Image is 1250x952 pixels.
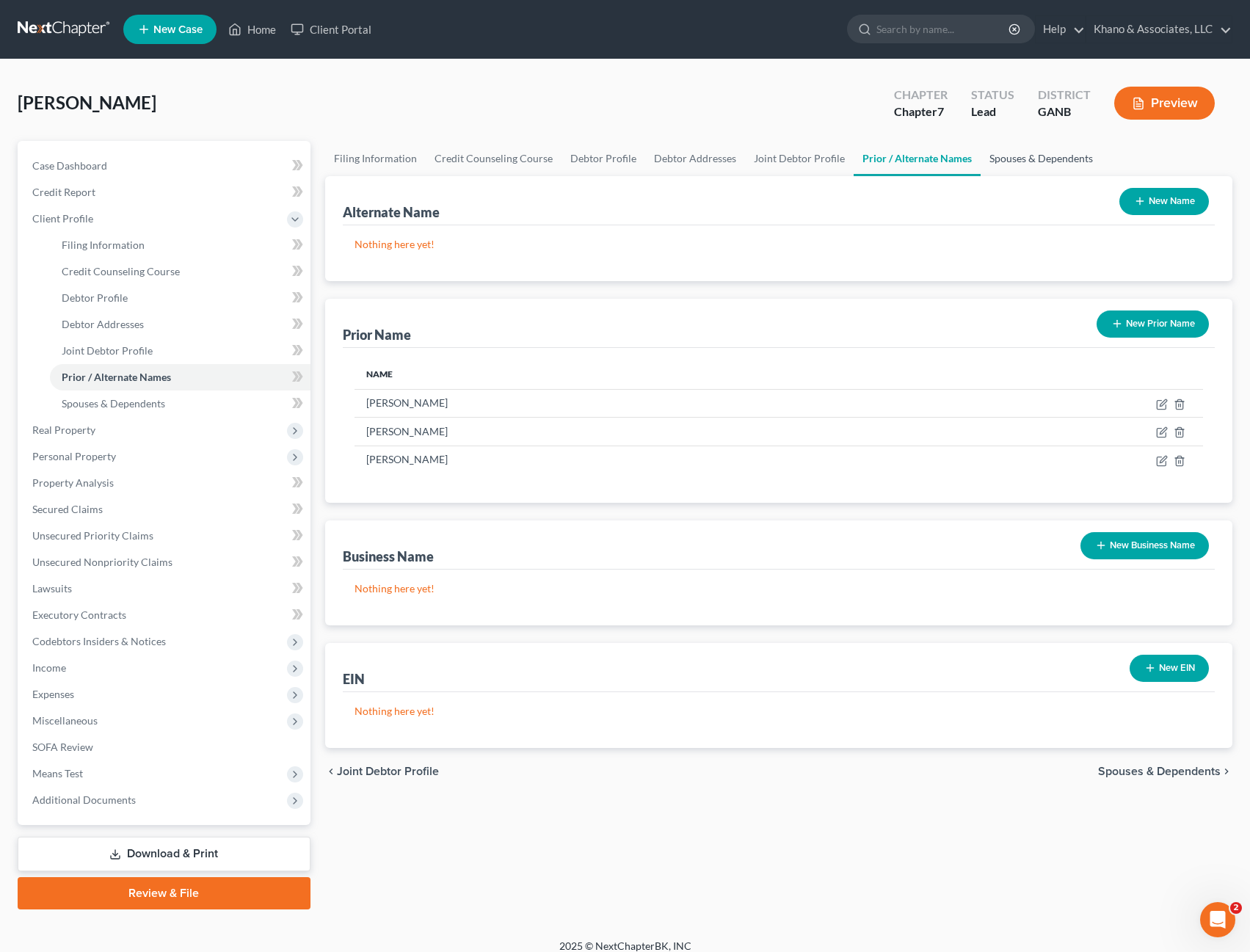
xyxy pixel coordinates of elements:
span: Credit Report [32,186,95,198]
div: Alternate Name [343,203,440,221]
a: Secured Claims [21,496,310,523]
p: Nothing here yet! [355,581,1203,596]
td: [PERSON_NAME] [355,418,898,446]
button: New Business Name [1080,532,1209,559]
button: Spouses & Dependents chevron_right [1098,766,1232,777]
a: Spouses & Dependents [50,390,310,417]
span: Credit Counseling Course [62,265,180,277]
a: Prior / Alternate Names [854,141,981,176]
span: Client Profile [32,212,93,225]
input: Search by name... [876,15,1011,43]
span: Miscellaneous [32,714,98,727]
span: 7 [937,104,944,118]
div: EIN [343,670,365,688]
span: Debtor Addresses [62,318,144,330]
a: Credit Counseling Course [426,141,562,176]
a: Debtor Addresses [50,311,310,338]
a: Debtor Profile [50,285,310,311]
span: Joint Debtor Profile [337,766,439,777]
div: Chapter [894,87,948,103]
div: Prior Name [343,326,411,344]
a: SOFA Review [21,734,310,760]
button: chevron_left Joint Debtor Profile [325,766,439,777]
a: Client Portal [283,16,379,43]
a: Case Dashboard [21,153,310,179]
span: Unsecured Priority Claims [32,529,153,542]
button: Preview [1114,87,1215,120]
div: Business Name [343,548,434,565]
span: Expenses [32,688,74,700]
a: Download & Print [18,837,310,871]
a: Home [221,16,283,43]
span: Unsecured Nonpriority Claims [32,556,172,568]
span: Case Dashboard [32,159,107,172]
a: Executory Contracts [21,602,310,628]
span: Executory Contracts [32,608,126,621]
a: Unsecured Priority Claims [21,523,310,549]
span: Codebtors Insiders & Notices [32,635,166,647]
span: Means Test [32,767,83,780]
a: Filing Information [50,232,310,258]
span: Additional Documents [32,793,136,806]
i: chevron_left [325,766,337,777]
span: Lawsuits [32,582,72,595]
span: Spouses & Dependents [62,397,165,410]
div: Chapter [894,103,948,120]
span: [PERSON_NAME] [18,92,156,113]
td: [PERSON_NAME] [355,446,898,473]
a: Debtor Profile [562,141,645,176]
button: New Name [1119,188,1209,215]
span: Personal Property [32,450,116,462]
a: Review & File [18,877,310,909]
a: Credit Counseling Course [50,258,310,285]
button: New Prior Name [1097,310,1209,338]
span: Spouses & Dependents [1098,766,1221,777]
th: Name [355,360,898,389]
a: Spouses & Dependents [981,141,1102,176]
span: Income [32,661,66,674]
a: Debtor Addresses [645,141,745,176]
td: [PERSON_NAME] [355,389,898,417]
span: Debtor Profile [62,291,128,304]
span: SOFA Review [32,741,93,753]
div: GANB [1038,103,1091,120]
div: Status [971,87,1014,103]
span: Filing Information [62,239,145,251]
a: Property Analysis [21,470,310,496]
a: Joint Debtor Profile [745,141,854,176]
div: District [1038,87,1091,103]
p: Nothing here yet! [355,704,1203,719]
span: 2 [1230,902,1242,914]
i: chevron_right [1221,766,1232,777]
a: Joint Debtor Profile [50,338,310,364]
button: New EIN [1130,655,1209,682]
span: Secured Claims [32,503,103,515]
a: Khano & Associates, LLC [1086,16,1232,43]
span: Joint Debtor Profile [62,344,153,357]
p: Nothing here yet! [355,237,1203,252]
a: Unsecured Nonpriority Claims [21,549,310,575]
iframe: Intercom live chat [1200,902,1235,937]
a: Credit Report [21,179,310,206]
span: New Case [153,24,203,35]
a: Lawsuits [21,575,310,602]
a: Prior / Alternate Names [50,364,310,390]
a: Help [1036,16,1085,43]
a: Filing Information [325,141,426,176]
span: Property Analysis [32,476,114,489]
span: Prior / Alternate Names [62,371,171,383]
div: Lead [971,103,1014,120]
span: Real Property [32,424,95,436]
